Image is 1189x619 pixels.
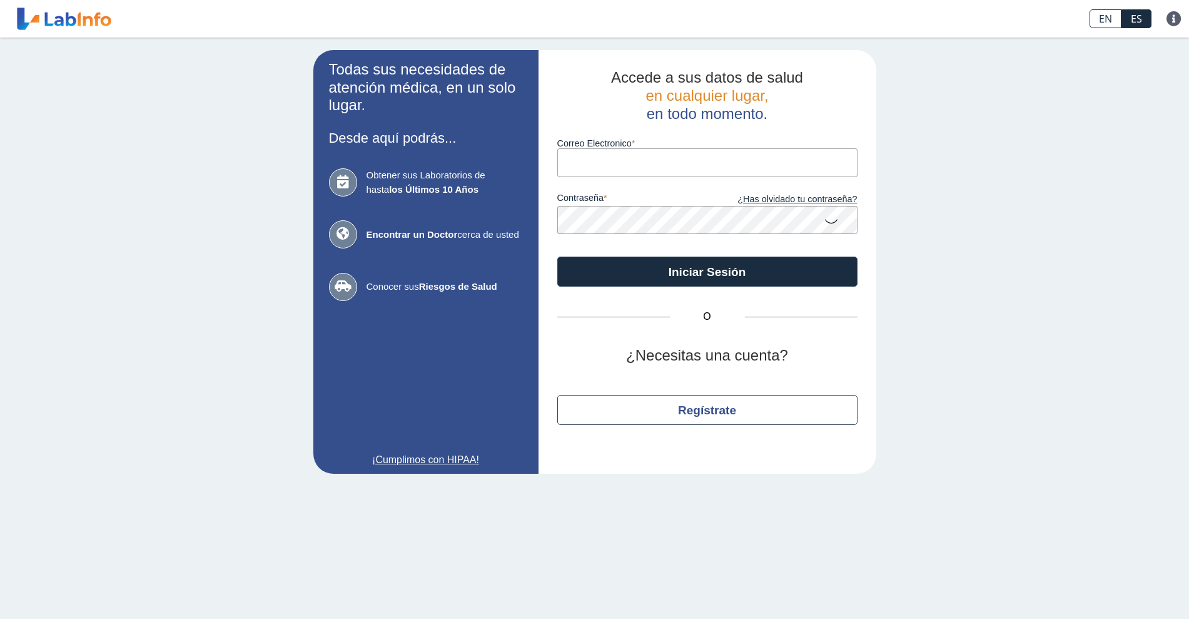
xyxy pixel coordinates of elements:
h2: ¿Necesitas una cuenta? [557,347,858,365]
span: Accede a sus datos de salud [611,69,803,86]
span: Conocer sus [367,280,523,294]
label: Correo Electronico [557,138,858,148]
a: ¿Has olvidado tu contraseña? [707,193,858,207]
a: ¡Cumplimos con HIPAA! [329,453,523,468]
span: en cualquier lugar, [645,87,768,104]
button: Iniciar Sesión [557,257,858,287]
button: Regístrate [557,395,858,425]
b: los Últimos 10 Años [389,184,478,195]
span: Obtener sus Laboratorios de hasta [367,168,523,197]
b: Riesgos de Salud [419,281,497,292]
a: ES [1121,9,1151,28]
b: Encontrar un Doctor [367,229,458,240]
span: cerca de usted [367,228,523,242]
a: EN [1090,9,1121,28]
span: en todo momento. [647,105,767,122]
span: O [670,309,745,324]
h3: Desde aquí podrás... [329,130,523,146]
label: contraseña [557,193,707,207]
h2: Todas sus necesidades de atención médica, en un solo lugar. [329,61,523,115]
